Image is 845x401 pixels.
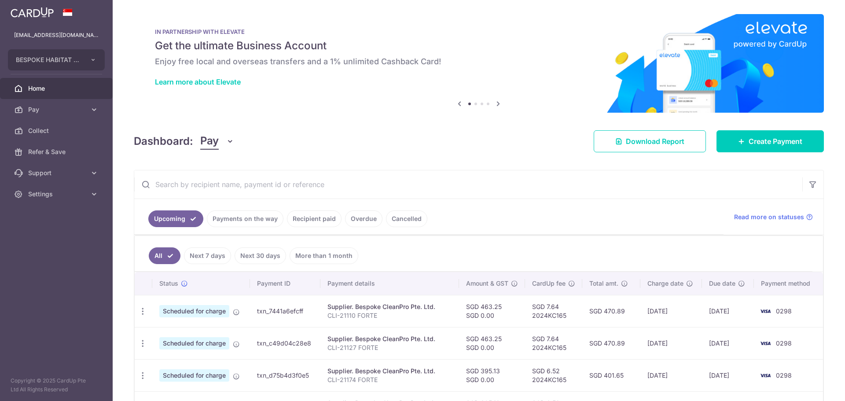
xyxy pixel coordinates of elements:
[155,28,803,35] p: IN PARTNERSHIP WITH ELEVATE
[28,126,86,135] span: Collect
[250,327,320,359] td: txn_c49d04c28e8
[200,133,219,150] span: Pay
[702,359,754,391] td: [DATE]
[582,359,640,391] td: SGD 401.65
[320,272,459,295] th: Payment details
[789,375,836,397] iframe: Opens a widget where you can find more information
[776,307,792,315] span: 0298
[716,130,824,152] a: Create Payment
[640,295,702,327] td: [DATE]
[327,302,452,311] div: Supplier. Bespoke CleanPro Pte. Ltd.
[749,136,802,147] span: Create Payment
[250,359,320,391] td: txn_d75b4d3f0e5
[28,84,86,93] span: Home
[466,279,508,288] span: Amount & GST
[647,279,683,288] span: Charge date
[11,7,54,18] img: CardUp
[709,279,735,288] span: Due date
[459,295,525,327] td: SGD 463.25 SGD 0.00
[200,133,234,150] button: Pay
[149,247,180,264] a: All
[525,327,582,359] td: SGD 7.64 2024KC165
[184,247,231,264] a: Next 7 days
[626,136,684,147] span: Download Report
[776,372,792,379] span: 0298
[582,295,640,327] td: SGD 470.89
[287,210,342,227] a: Recipient paid
[582,327,640,359] td: SGD 470.89
[28,105,86,114] span: Pay
[327,367,452,375] div: Supplier. Bespoke CleanPro Pte. Ltd.
[754,272,823,295] th: Payment method
[589,279,618,288] span: Total amt.
[327,375,452,384] p: CLI-21174 FORTE
[702,327,754,359] td: [DATE]
[159,279,178,288] span: Status
[734,213,804,221] span: Read more on statuses
[327,311,452,320] p: CLI-21110 FORTE
[525,295,582,327] td: SGD 7.64 2024KC165
[532,279,566,288] span: CardUp fee
[155,56,803,67] h6: Enjoy free local and overseas transfers and a 1% unlimited Cashback Card!
[459,327,525,359] td: SGD 463.25 SGD 0.00
[28,147,86,156] span: Refer & Save
[640,327,702,359] td: [DATE]
[327,343,452,352] p: CLI-21127 FORTE
[594,130,706,152] a: Download Report
[207,210,283,227] a: Payments on the way
[327,335,452,343] div: Supplier. Bespoke CleanPro Pte. Ltd.
[28,190,86,199] span: Settings
[28,169,86,177] span: Support
[250,272,320,295] th: Payment ID
[14,31,99,40] p: [EMAIL_ADDRESS][DOMAIN_NAME]
[757,338,774,349] img: Bank Card
[345,210,382,227] a: Overdue
[159,369,229,382] span: Scheduled for charge
[250,295,320,327] td: txn_7441a6efcff
[459,359,525,391] td: SGD 395.13 SGD 0.00
[159,305,229,317] span: Scheduled for charge
[16,55,81,64] span: BESPOKE HABITAT FORTE PTE. LTD.
[525,359,582,391] td: SGD 6.52 2024KC165
[134,14,824,113] img: Renovation banner
[148,210,203,227] a: Upcoming
[155,77,241,86] a: Learn more about Elevate
[134,170,802,199] input: Search by recipient name, payment id or reference
[757,370,774,381] img: Bank Card
[134,133,193,149] h4: Dashboard:
[155,39,803,53] h5: Get the ultimate Business Account
[776,339,792,347] span: 0298
[8,49,105,70] button: BESPOKE HABITAT FORTE PTE. LTD.
[235,247,286,264] a: Next 30 days
[159,337,229,349] span: Scheduled for charge
[386,210,427,227] a: Cancelled
[290,247,358,264] a: More than 1 month
[757,306,774,316] img: Bank Card
[702,295,754,327] td: [DATE]
[734,213,813,221] a: Read more on statuses
[640,359,702,391] td: [DATE]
